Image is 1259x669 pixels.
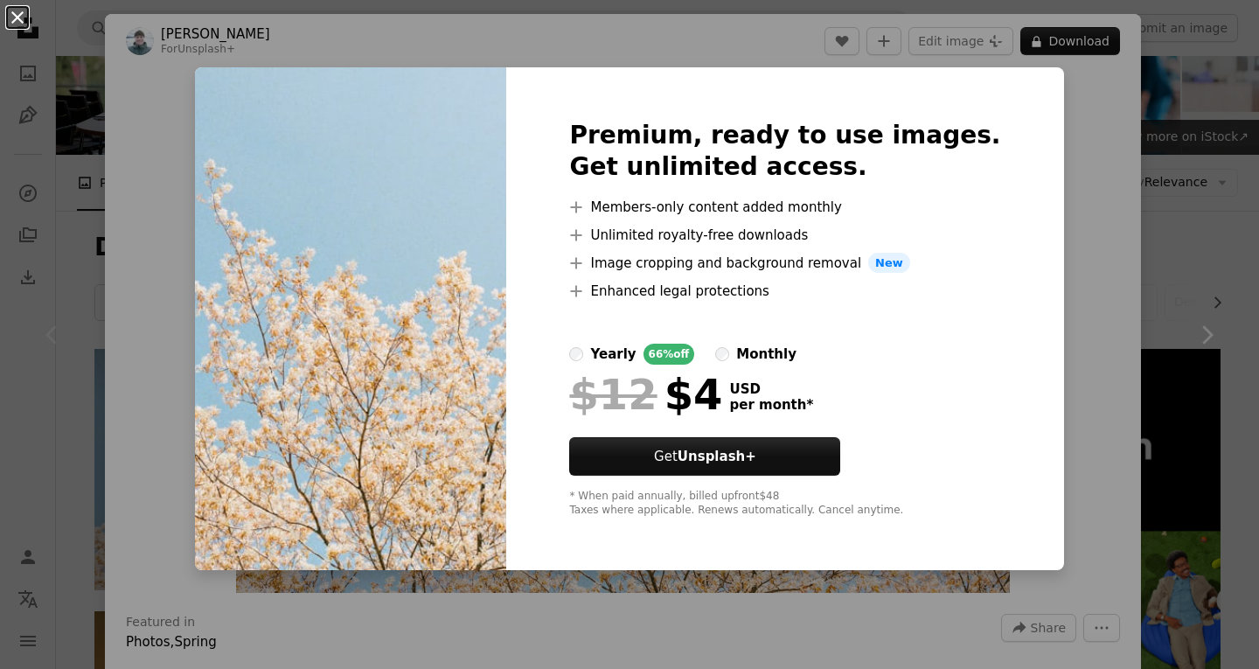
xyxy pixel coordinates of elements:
li: Image cropping and background removal [569,253,1000,274]
span: USD [729,381,813,397]
div: 66% off [643,344,695,365]
input: yearly66%off [569,347,583,361]
input: monthly [715,347,729,361]
span: $12 [569,372,657,417]
strong: Unsplash+ [678,449,756,464]
div: yearly [590,344,636,365]
img: premium_photo-1707229723342-1dc24b80ffd6 [195,67,506,571]
button: GetUnsplash+ [569,437,840,476]
li: Enhanced legal protections [569,281,1000,302]
li: Members-only content added monthly [569,197,1000,218]
span: New [868,253,910,274]
span: per month * [729,397,813,413]
div: $4 [569,372,722,417]
div: monthly [736,344,796,365]
li: Unlimited royalty-free downloads [569,225,1000,246]
div: * When paid annually, billed upfront $48 Taxes where applicable. Renews automatically. Cancel any... [569,490,1000,518]
h2: Premium, ready to use images. Get unlimited access. [569,120,1000,183]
